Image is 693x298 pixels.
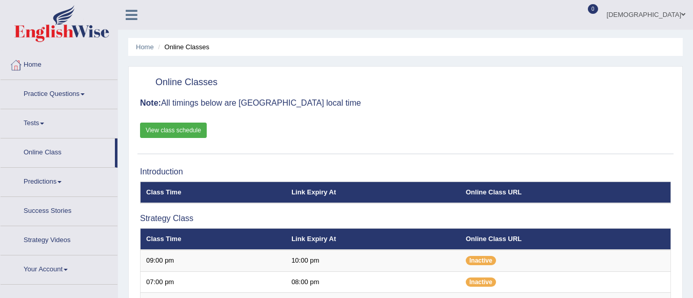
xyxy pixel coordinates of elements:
[141,228,286,250] th: Class Time
[466,256,496,265] span: Inactive
[141,182,286,203] th: Class Time
[588,4,598,14] span: 0
[1,51,117,76] a: Home
[140,167,671,176] h3: Introduction
[141,271,286,293] td: 07:00 pm
[1,138,115,164] a: Online Class
[286,271,460,293] td: 08:00 pm
[136,43,154,51] a: Home
[140,75,217,90] h2: Online Classes
[1,197,117,223] a: Success Stories
[155,42,209,52] li: Online Classes
[460,182,671,203] th: Online Class URL
[466,277,496,287] span: Inactive
[1,109,117,135] a: Tests
[140,123,207,138] a: View class schedule
[286,182,460,203] th: Link Expiry At
[460,228,671,250] th: Online Class URL
[140,214,671,223] h3: Strategy Class
[140,98,161,107] b: Note:
[140,98,671,108] h3: All timings below are [GEOGRAPHIC_DATA] local time
[286,250,460,271] td: 10:00 pm
[1,80,117,106] a: Practice Questions
[1,255,117,281] a: Your Account
[1,226,117,252] a: Strategy Videos
[141,250,286,271] td: 09:00 pm
[1,168,117,193] a: Predictions
[286,228,460,250] th: Link Expiry At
